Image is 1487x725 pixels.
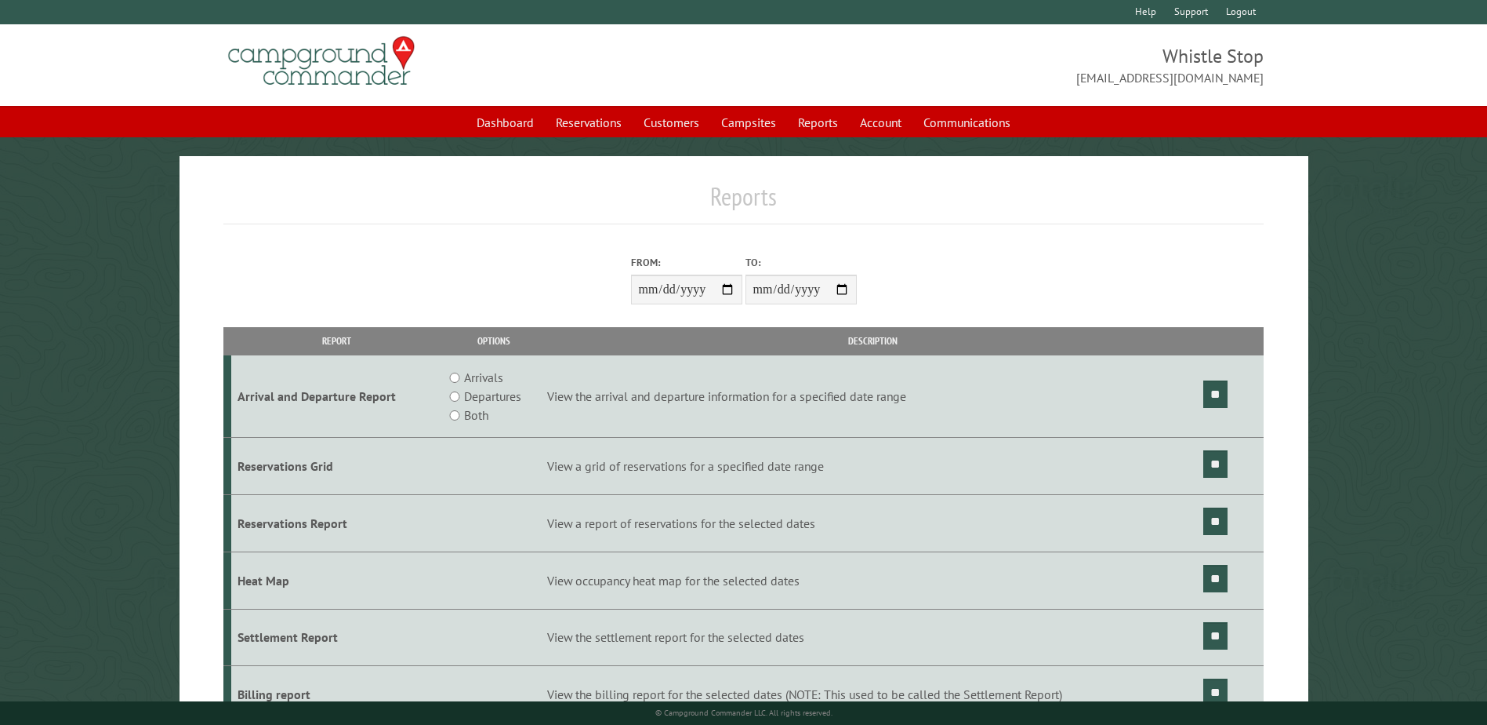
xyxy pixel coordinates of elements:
img: Campground Commander [223,31,419,92]
td: View a grid of reservations for a specified date range [545,438,1201,495]
span: Whistle Stop [EMAIL_ADDRESS][DOMAIN_NAME] [744,43,1264,87]
a: Customers [634,107,709,137]
td: View the billing report for the selected dates (NOTE: This used to be called the Settlement Report) [545,666,1201,723]
a: Account [850,107,911,137]
td: Billing report [231,666,442,723]
a: Reports [789,107,847,137]
label: Both [464,406,488,424]
a: Communications [914,107,1020,137]
td: Heat Map [231,552,442,609]
td: Settlement Report [231,609,442,666]
label: From: [631,255,742,270]
td: View occupancy heat map for the selected dates [545,552,1201,609]
a: Campsites [712,107,785,137]
h1: Reports [223,181,1263,224]
label: Arrivals [464,368,503,387]
th: Options [442,327,544,355]
small: © Campground Commander LLC. All rights reserved. [655,708,832,718]
td: View the settlement report for the selected dates [545,609,1201,666]
td: View a report of reservations for the selected dates [545,494,1201,552]
label: Departures [464,387,521,406]
td: View the arrival and departure information for a specified date range [545,355,1201,438]
td: Reservations Grid [231,438,442,495]
td: Arrival and Departure Report [231,355,442,438]
th: Description [545,327,1201,355]
a: Reservations [546,107,631,137]
th: Report [231,327,442,355]
label: To: [745,255,857,270]
a: Dashboard [467,107,543,137]
td: Reservations Report [231,494,442,552]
